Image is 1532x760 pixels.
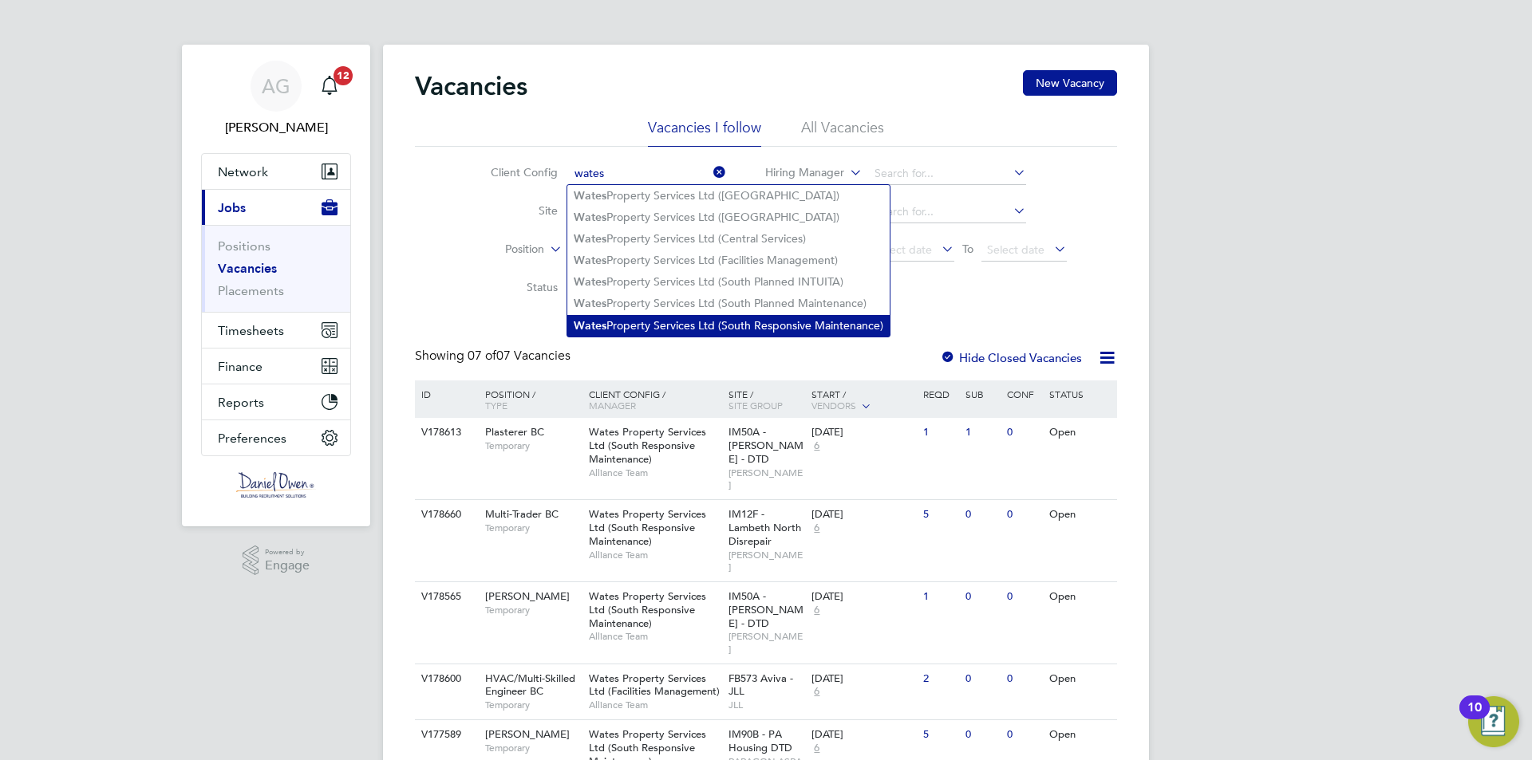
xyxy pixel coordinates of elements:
div: 2 [919,664,961,694]
b: Wates [574,319,606,333]
button: Network [202,154,350,189]
b: Wates [574,211,606,224]
div: Showing [415,348,574,364]
span: Wates Property Services Ltd (South Responsive Maintenance) [589,425,706,466]
span: Temporary [485,699,581,711]
div: Site / [725,380,808,419]
a: Placements [218,283,284,298]
img: danielowen-logo-retina.png [236,472,316,498]
span: Plasterer BC [485,425,544,439]
span: FB573 Aviva - JLL [728,671,793,699]
span: 6 [811,439,822,453]
button: Preferences [202,420,350,455]
b: Wates [574,189,606,203]
div: Conf [1003,380,1044,408]
div: [DATE] [811,508,915,522]
label: Site [466,203,558,218]
span: Temporary [485,742,581,754]
span: 12 [334,66,353,85]
span: 6 [811,742,822,755]
button: Open Resource Center, 10 new notifications [1468,696,1519,747]
h2: Vacancies [415,70,527,102]
div: Client Config / [585,380,725,419]
span: Wates Property Services Ltd (South Responsive Maintenance) [589,507,706,548]
input: Search for... [869,201,1026,223]
span: Alliance Team [589,549,721,561]
span: Site Group [728,399,783,412]
span: [PERSON_NAME] [485,589,570,603]
li: Property Services Ltd (Facilities Management) [567,250,890,271]
span: Type [485,399,507,412]
div: 1 [919,582,961,612]
span: Manager [589,399,636,412]
span: 6 [811,685,822,699]
li: Vacancies I follow [648,118,761,147]
label: Hide Closed Vacancies [940,350,1082,365]
div: [DATE] [811,672,915,686]
span: [PERSON_NAME] [728,467,804,491]
span: Wates Property Services Ltd (South Responsive Maintenance) [589,589,706,630]
div: 5 [919,720,961,750]
div: [DATE] [811,590,915,604]
button: Finance [202,348,350,384]
div: Open [1045,664,1115,694]
span: Finance [218,359,263,374]
li: Property Services Ltd ([GEOGRAPHIC_DATA]) [567,207,890,228]
div: V178613 [417,418,473,447]
li: Property Services Ltd (South Planned INTUITA) [567,271,890,293]
button: Reports [202,384,350,419]
span: [PERSON_NAME] [728,630,804,655]
span: Wates Property Services Ltd (Facilities Management) [589,671,720,699]
span: To [958,238,978,259]
span: Vendors [811,399,856,412]
a: Positions [218,238,270,254]
nav: Main navigation [182,45,370,526]
span: Alliance Team [589,467,721,479]
a: Go to home page [201,472,351,498]
div: 0 [961,582,1003,612]
span: Timesheets [218,323,284,338]
li: Property Services Ltd (South Planned Maintenance) [567,293,890,314]
span: Jobs [218,200,246,215]
div: [DATE] [811,728,915,742]
span: IM12F - Lambeth North Disrepair [728,507,801,548]
span: Select date [875,242,932,257]
span: Network [218,164,268,179]
div: 0 [961,664,1003,694]
div: Sub [961,380,1003,408]
label: Client Config [466,165,558,179]
span: Engage [265,559,310,573]
span: Temporary [485,439,581,452]
span: [PERSON_NAME] [728,549,804,573]
div: 0 [961,500,1003,530]
span: Select date [987,242,1044,257]
span: Preferences [218,431,286,446]
div: Open [1045,500,1115,530]
button: Jobs [202,190,350,225]
a: Vacancies [218,261,277,276]
div: 5 [919,500,961,530]
span: Reports [218,395,264,410]
a: 12 [314,61,345,112]
label: Hiring Manager [752,165,844,181]
label: Status [466,280,558,294]
input: Search for... [569,163,726,185]
div: Status [1045,380,1115,408]
div: Open [1045,418,1115,447]
div: V177589 [417,720,473,750]
span: Amy Garcia [201,118,351,137]
b: Wates [574,275,606,289]
div: 10 [1467,707,1482,728]
div: 0 [1003,418,1044,447]
span: Alliance Team [589,630,721,643]
label: Position [452,242,544,258]
div: [DATE] [811,426,915,439]
div: 0 [1003,582,1044,612]
b: Wates [574,297,606,310]
li: Property Services Ltd (South Responsive Maintenance) [567,315,890,337]
a: Powered byEngage [243,545,310,576]
span: Multi-Trader BC [485,507,559,521]
div: Open [1045,582,1115,612]
span: Powered by [265,545,310,559]
span: IM50A - [PERSON_NAME] - DTD [728,425,804,466]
